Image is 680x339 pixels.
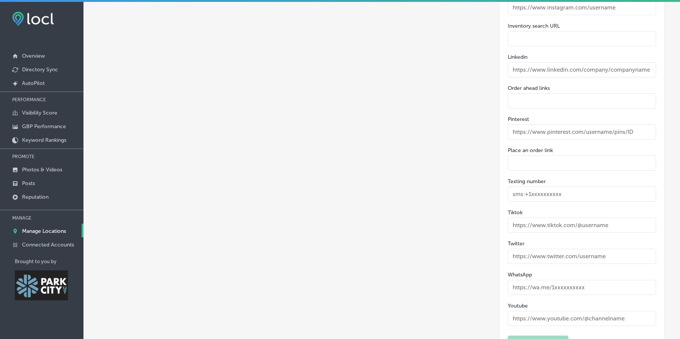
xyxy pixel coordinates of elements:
p: Reputation [22,194,49,200]
label: Youtube [508,303,656,309]
label: WhatsApp [508,272,656,278]
p: Brought to you by [15,259,83,264]
p: Posts [22,180,35,187]
p: GBP Performance [22,123,66,130]
label: Linkedin [508,54,656,60]
p: Keyword Rankings [22,137,66,143]
label: Texting number [508,178,656,185]
input: https://wa.me/1xxxxxxxxxx [508,280,656,295]
p: Overview [22,53,45,59]
label: Pinterest [508,116,656,122]
p: Visibility Score [22,110,57,116]
p: Connected Accounts [22,242,74,248]
img: Park City [15,270,68,300]
input: sms:+1xxxxxxxxxx [508,187,656,202]
label: Inventory search URL [508,23,656,29]
p: AutoPilot [22,80,45,86]
input: https://www.pinterest.com/username/pins/ID [508,124,656,140]
label: Twitter [508,240,656,247]
label: Tiktok [508,209,656,216]
label: Order ahead links [508,85,656,91]
input: https://www.linkedin.com/company/companyname [508,62,656,77]
p: Manage Locations [22,228,66,234]
p: Directory Sync [22,66,58,73]
input: https://www.tiktok.com/@username [508,218,656,233]
label: Place an order link [508,147,656,154]
input: https://www.twitter.com/username [508,249,656,264]
img: fda3e92497d09a02dc62c9cd864e3231.png [12,12,54,26]
p: Photos & Videos [22,166,62,173]
input: https://www.youtube.com/@channelname [508,311,656,326]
